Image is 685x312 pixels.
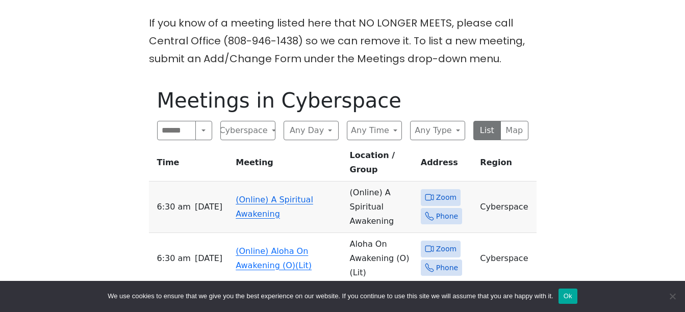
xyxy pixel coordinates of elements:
button: Map [500,121,528,140]
span: No [667,291,677,301]
th: Address [417,148,476,181]
button: List [473,121,501,140]
span: Phone [436,262,458,274]
th: Region [476,148,536,181]
span: Zoom [436,191,456,204]
th: Meeting [232,148,345,181]
p: If you know of a meeting listed here that NO LONGER MEETS, please call Central Office (808-946-14... [149,14,537,68]
span: [DATE] [195,200,222,214]
button: Any Type [410,121,465,140]
span: We use cookies to ensure that we give you the best experience on our website. If you continue to ... [108,291,553,301]
button: Any Day [284,121,339,140]
button: Any Time [347,121,402,140]
th: Location / Group [346,148,417,181]
a: (Online) A Spiritual Awakening [236,195,313,219]
a: (Online) Aloha On Awakening (O)(Lit) [236,246,312,270]
td: (Online) A Spiritual Awakening [346,181,417,233]
span: 6:30 AM [157,200,191,214]
button: Ok [559,289,577,304]
td: Aloha On Awakening (O) (Lit) [346,233,417,284]
span: [DATE] [195,251,222,266]
td: Cyberspace [476,181,536,233]
span: Zoom [436,243,456,255]
button: Search [195,121,212,140]
button: Cyberspace [220,121,275,140]
h1: Meetings in Cyberspace [157,88,528,113]
input: Search [157,121,196,140]
td: Cyberspace [476,233,536,284]
th: Time [149,148,232,181]
span: Phone [436,210,458,223]
span: 6:30 AM [157,251,191,266]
